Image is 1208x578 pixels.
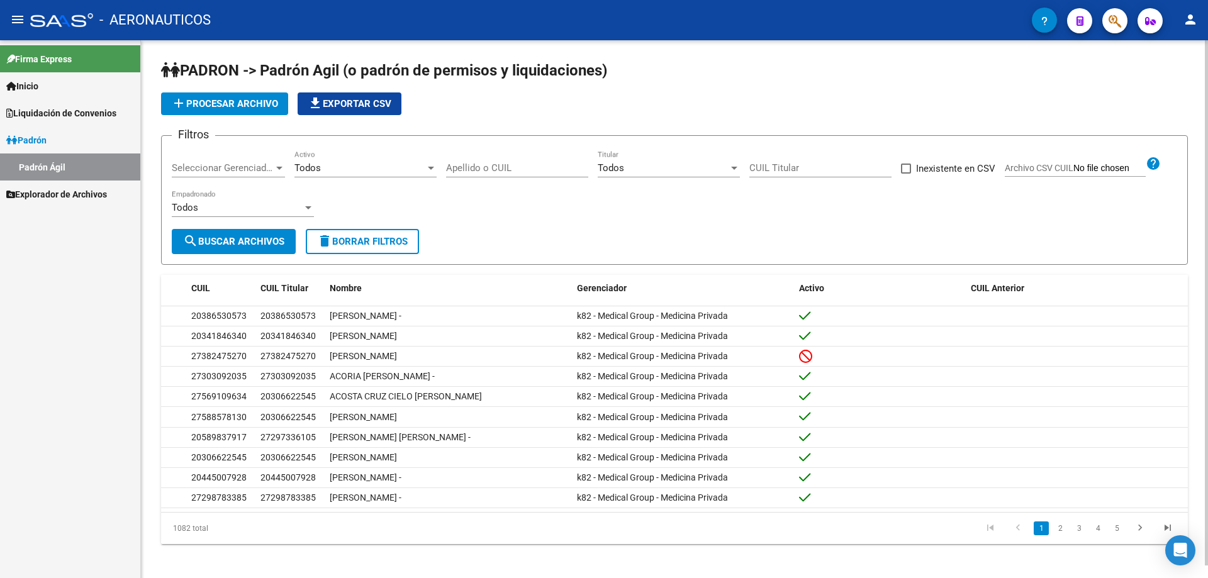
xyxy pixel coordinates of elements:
[191,349,247,364] div: 27382475270
[577,492,728,503] span: k82 - Medical Group - Medicina Privada
[577,412,728,422] span: k82 - Medical Group - Medicina Privada
[191,309,247,323] div: 20386530573
[577,283,627,293] span: Gerenciador
[1051,518,1070,539] li: page 2
[330,452,397,462] span: [PERSON_NAME]
[330,412,397,422] span: [PERSON_NAME]
[1073,163,1146,174] input: Archivo CSV CUIL
[916,161,995,176] span: Inexistente en CSV
[260,349,316,364] div: 27382475270
[6,52,72,66] span: Firma Express
[260,430,316,445] div: 27297336105
[6,106,116,120] span: Liquidación de Convenios
[191,491,247,505] div: 27298783385
[317,236,408,247] span: Borrar Filtros
[577,452,728,462] span: k82 - Medical Group - Medicina Privada
[183,233,198,248] mat-icon: search
[10,12,25,27] mat-icon: menu
[577,472,728,482] span: k82 - Medical Group - Medicina Privada
[306,229,419,254] button: Borrar Filtros
[294,162,321,174] span: Todos
[183,236,284,247] span: Buscar Archivos
[330,351,397,361] span: [PERSON_NAME]
[1006,521,1030,535] a: go to previous page
[172,162,274,174] span: Seleccionar Gerenciador
[330,311,401,321] span: [PERSON_NAME] -
[577,351,728,361] span: k82 - Medical Group - Medicina Privada
[330,283,362,293] span: Nombre
[191,470,247,485] div: 20445007928
[1071,521,1087,535] a: 3
[577,432,728,442] span: k82 - Medical Group - Medicina Privada
[577,331,728,341] span: k82 - Medical Group - Medicina Privada
[260,491,316,505] div: 27298783385
[1146,156,1161,171] mat-icon: help
[6,133,47,147] span: Padrón
[330,492,401,503] span: [PERSON_NAME] -
[577,311,728,321] span: k82 - Medical Group - Medicina Privada
[971,283,1024,293] span: CUIL Anterior
[1088,518,1107,539] li: page 4
[1034,521,1049,535] a: 1
[577,391,728,401] span: k82 - Medical Group - Medicina Privada
[99,6,211,34] span: - AERONAUTICOS
[1165,535,1195,565] div: Open Intercom Messenger
[171,98,278,109] span: Procesar archivo
[161,513,364,544] div: 1082 total
[317,233,332,248] mat-icon: delete
[172,126,215,143] h3: Filtros
[191,283,210,293] span: CUIL
[6,79,38,93] span: Inicio
[1107,518,1126,539] li: page 5
[577,371,728,381] span: k82 - Medical Group - Medicina Privada
[191,369,247,384] div: 27303092035
[794,275,966,302] datatable-header-cell: Activo
[161,62,607,79] span: PADRON -> Padrón Agil (o padrón de permisos y liquidaciones)
[1053,521,1068,535] a: 2
[260,410,316,425] div: 20306622545
[161,92,288,115] button: Procesar archivo
[171,96,186,111] mat-icon: add
[260,283,308,293] span: CUIL Titular
[1070,518,1088,539] li: page 3
[330,331,397,341] span: [PERSON_NAME]
[330,391,482,401] span: ACOSTA CRUZ CIELO [PERSON_NAME]
[191,430,247,445] div: 20589837917
[1090,521,1105,535] a: 4
[1032,518,1051,539] li: page 1
[191,450,247,465] div: 20306622545
[191,329,247,343] div: 20341846340
[191,410,247,425] div: 27588578130
[172,202,198,213] span: Todos
[255,275,325,302] datatable-header-cell: CUIL Titular
[1128,521,1152,535] a: go to next page
[260,369,316,384] div: 27303092035
[260,309,316,323] div: 20386530573
[799,283,824,293] span: Activo
[298,92,401,115] button: Exportar CSV
[260,389,316,404] div: 20306622545
[191,389,247,404] div: 27569109634
[172,229,296,254] button: Buscar Archivos
[1156,521,1180,535] a: go to last page
[1005,163,1073,173] span: Archivo CSV CUIL
[6,187,107,201] span: Explorador de Archivos
[966,275,1188,302] datatable-header-cell: CUIL Anterior
[330,472,401,482] span: [PERSON_NAME] -
[330,371,435,381] span: ACORIA [PERSON_NAME] -
[598,162,624,174] span: Todos
[260,470,316,485] div: 20445007928
[978,521,1002,535] a: go to first page
[1109,521,1124,535] a: 5
[260,450,316,465] div: 20306622545
[308,98,391,109] span: Exportar CSV
[308,96,323,111] mat-icon: file_download
[572,275,794,302] datatable-header-cell: Gerenciador
[260,329,316,343] div: 20341846340
[330,432,471,442] span: [PERSON_NAME] [PERSON_NAME] -
[325,275,572,302] datatable-header-cell: Nombre
[186,275,255,302] datatable-header-cell: CUIL
[1183,12,1198,27] mat-icon: person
